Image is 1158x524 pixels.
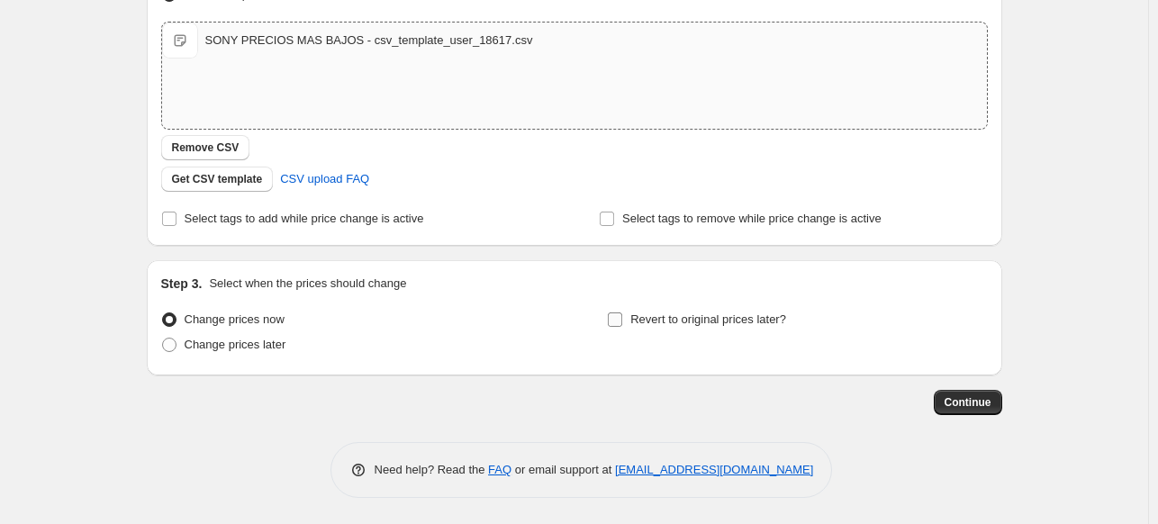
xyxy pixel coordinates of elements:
h2: Step 3. [161,275,203,293]
a: CSV upload FAQ [269,165,380,194]
span: Get CSV template [172,172,263,186]
span: Change prices later [185,338,286,351]
span: Continue [945,395,991,410]
span: or email support at [511,463,615,476]
button: Remove CSV [161,135,250,160]
button: Get CSV template [161,167,274,192]
p: Select when the prices should change [209,275,406,293]
span: Select tags to remove while price change is active [622,212,882,225]
span: Remove CSV [172,140,240,155]
span: Select tags to add while price change is active [185,212,424,225]
span: Need help? Read the [375,463,489,476]
button: Continue [934,390,1002,415]
span: Change prices now [185,312,285,326]
span: Revert to original prices later? [630,312,786,326]
a: FAQ [488,463,511,476]
a: [EMAIL_ADDRESS][DOMAIN_NAME] [615,463,813,476]
div: SONY PRECIOS MAS BAJOS - csv_template_user_18617.csv [205,32,533,50]
span: CSV upload FAQ [280,170,369,188]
